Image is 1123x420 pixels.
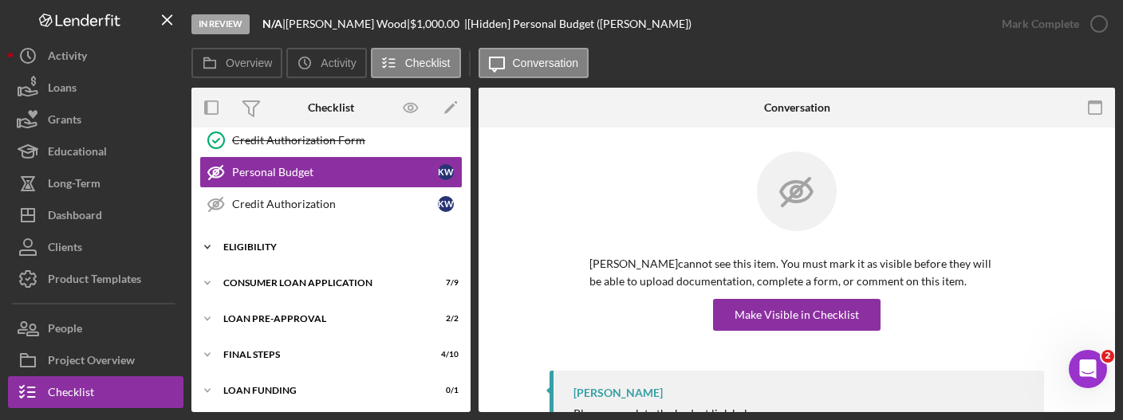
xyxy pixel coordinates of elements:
label: Activity [321,57,356,69]
button: Product Templates [8,263,183,295]
button: Grants [8,104,183,135]
button: Overview [191,48,282,78]
div: 0 / 1 [430,386,459,395]
div: Consumer Loan Application [223,278,419,288]
button: Mark Complete [986,8,1115,40]
div: | [Hidden] Personal Budget ([PERSON_NAME]) [464,18,692,30]
button: Checklist [8,376,183,408]
a: Personal BudgetKW [199,156,463,188]
p: [PERSON_NAME] cannot see this item. You must mark it as visible before they will be able to uploa... [589,255,1004,291]
div: Loan Pre-Approval [223,314,419,324]
div: Activity [48,40,87,76]
div: Educational [48,135,107,171]
label: Overview [226,57,272,69]
button: Dashboard [8,199,183,231]
div: $1,000.00 [410,18,464,30]
div: Credit Authorization [232,198,438,210]
div: Loans [48,72,77,108]
div: Personal Budget [232,166,438,179]
div: Project Overview [48,344,135,380]
button: People [8,312,183,344]
button: Project Overview [8,344,183,376]
div: 2 / 2 [430,314,459,324]
div: K W [438,196,454,212]
div: | [262,18,286,30]
div: Make Visible in Checklist [735,299,859,331]
div: Checklist [48,376,94,412]
div: Credit Authorization Form [232,134,462,147]
div: Long-Term [48,167,100,203]
div: Dashboard [48,199,102,235]
label: Conversation [513,57,579,69]
button: Educational [8,135,183,167]
div: Mark Complete [1002,8,1079,40]
b: N/A [262,17,282,30]
span: 2 [1101,350,1114,363]
button: Loans [8,72,183,104]
div: Conversation [764,101,830,114]
iframe: Intercom live chat [1069,350,1107,388]
div: 4 / 10 [430,350,459,359]
div: Grants [48,104,81,139]
a: Credit Authorization Form [199,124,463,156]
button: Conversation [479,48,589,78]
button: Make Visible in Checklist [713,299,881,331]
div: Eligibility [223,242,451,252]
div: 7 / 9 [430,278,459,288]
div: In Review [191,14,250,34]
button: Activity [8,40,183,72]
label: Checklist [405,57,451,69]
div: People [48,312,82,348]
div: FINAL STEPS [223,350,419,359]
div: Loan Funding [223,386,419,395]
div: Clients [48,231,82,267]
button: Activity [286,48,366,78]
div: Checklist [308,101,354,114]
button: Checklist [371,48,461,78]
div: Product Templates [48,263,141,299]
div: K W [438,164,454,180]
div: [PERSON_NAME] Wood | [286,18,410,30]
button: Long-Term [8,167,183,199]
div: [PERSON_NAME] [573,387,663,399]
button: Clients [8,231,183,263]
a: Credit AuthorizationKW [199,188,463,220]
